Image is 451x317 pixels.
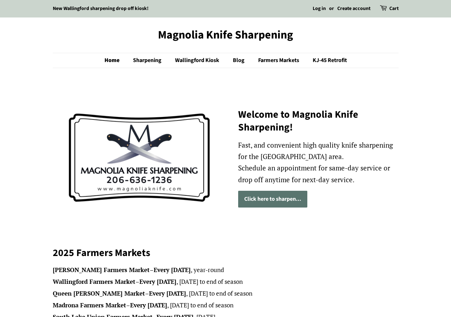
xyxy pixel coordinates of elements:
[238,139,399,185] p: Fast, and convenient high quality knife sharpening for the [GEOGRAPHIC_DATA] area. Schedule an ap...
[139,277,176,286] strong: Every [DATE]
[337,5,370,12] a: Create account
[227,53,252,68] a: Blog
[53,300,399,311] li: – , [DATE] to end of season
[170,53,226,68] a: Wallingford Kiosk
[53,301,126,309] strong: Madrona Farmers Market
[53,277,399,287] li: – , [DATE] to end of season
[53,265,399,275] li: – , year-round
[253,53,306,68] a: Farmers Markets
[149,289,186,297] strong: Every [DATE]
[104,53,127,68] a: Home
[53,288,399,299] li: – , [DATE] to end of season
[53,277,135,286] strong: Wallingford Farmers Market
[130,301,167,309] strong: Every [DATE]
[154,266,191,274] strong: Every [DATE]
[53,5,149,12] a: New Wallingford sharpening drop off kiosk!
[307,53,347,68] a: KJ-45 Retrofit
[128,53,169,68] a: Sharpening
[238,191,307,208] a: Click here to sharpen...
[53,246,399,259] h2: 2025 Farmers Markets
[53,266,150,274] strong: [PERSON_NAME] Farmers Market
[329,5,334,13] li: or
[53,28,399,42] a: Magnolia Knife Sharpening
[313,5,326,12] a: Log in
[238,108,399,134] h2: Welcome to Magnolia Knife Sharpening!
[389,5,399,13] a: Cart
[53,289,145,297] strong: Queen [PERSON_NAME] Market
